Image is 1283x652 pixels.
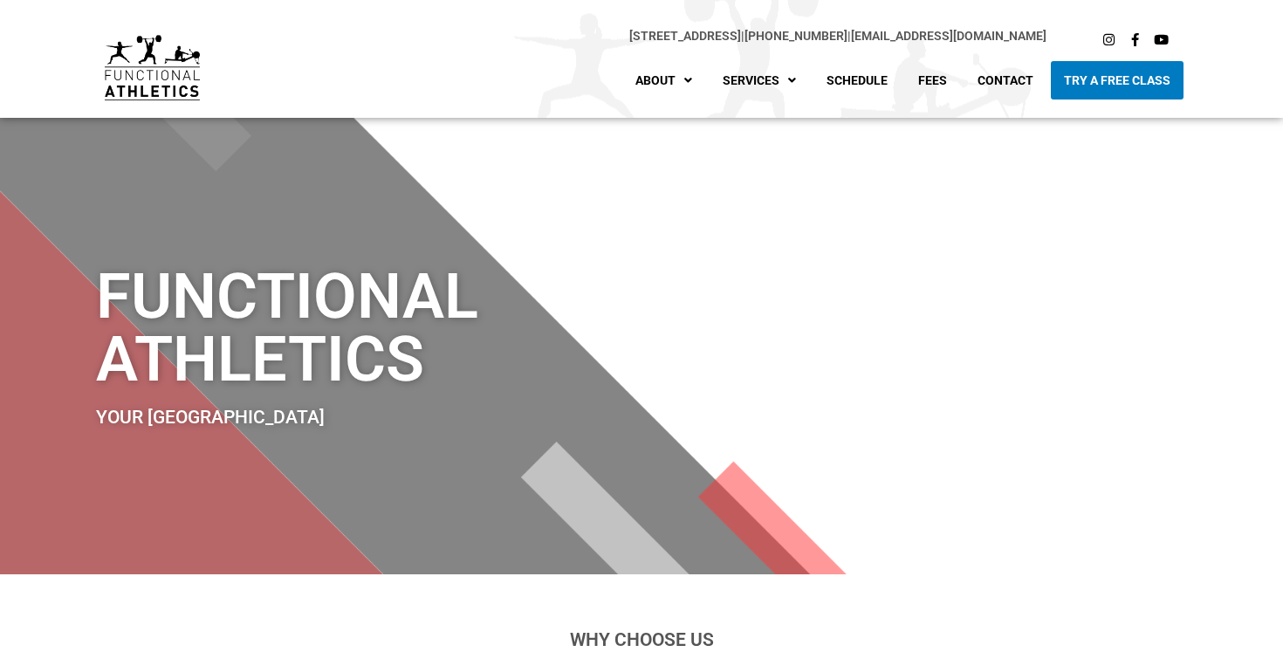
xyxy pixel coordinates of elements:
[105,35,200,100] img: default-logo
[1051,61,1184,100] a: Try A Free Class
[629,29,744,43] span: |
[964,61,1046,100] a: Contact
[235,26,1046,46] p: |
[157,631,1126,649] h2: Why Choose Us
[744,29,847,43] a: [PHONE_NUMBER]
[622,61,705,100] a: About
[905,61,960,100] a: Fees
[813,61,901,100] a: Schedule
[710,61,809,100] a: Services
[629,29,741,43] a: [STREET_ADDRESS]
[96,408,744,427] h2: Your [GEOGRAPHIC_DATA]
[851,29,1046,43] a: [EMAIL_ADDRESS][DOMAIN_NAME]
[96,265,744,391] h1: Functional Athletics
